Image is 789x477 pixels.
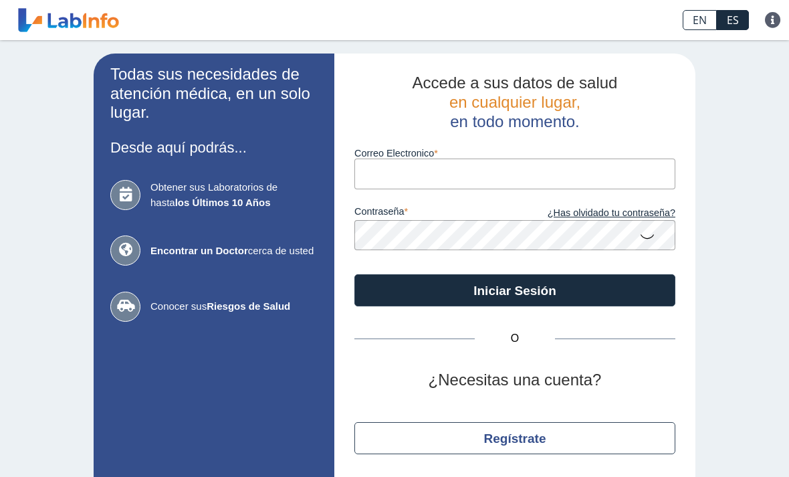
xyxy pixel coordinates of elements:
[110,139,318,156] h3: Desde aquí podrás...
[515,206,675,221] a: ¿Has olvidado tu contraseña?
[150,244,318,259] span: cerca de usted
[683,10,717,30] a: EN
[354,206,515,221] label: contraseña
[150,180,318,210] span: Obtener sus Laboratorios de hasta
[475,330,555,347] span: O
[110,65,318,122] h2: Todas sus necesidades de atención médica, en un solo lugar.
[354,371,675,390] h2: ¿Necesitas una cuenta?
[207,300,290,312] b: Riesgos de Salud
[354,148,675,159] label: Correo Electronico
[175,197,271,208] b: los Últimos 10 Años
[150,245,248,256] b: Encontrar un Doctor
[450,112,579,130] span: en todo momento.
[449,93,580,111] span: en cualquier lugar,
[354,422,675,454] button: Regístrate
[150,299,318,314] span: Conocer sus
[413,74,618,92] span: Accede a sus datos de salud
[354,274,675,306] button: Iniciar Sesión
[717,10,749,30] a: ES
